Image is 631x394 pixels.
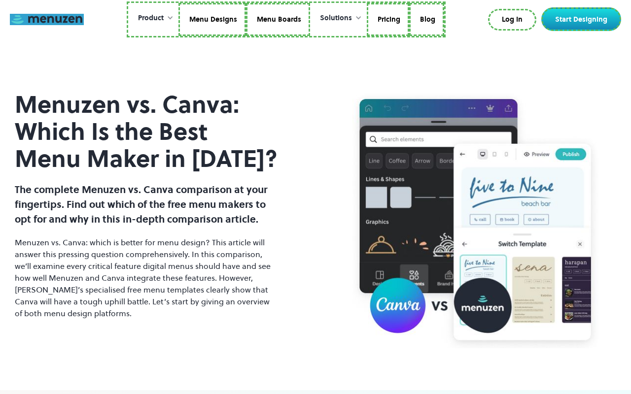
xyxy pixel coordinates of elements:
[138,13,164,24] div: Product
[409,3,444,36] a: Blog
[488,9,536,31] a: Log In
[246,3,310,36] a: Menu Boards
[541,7,621,31] a: Start Designing
[310,3,367,33] div: Solutions
[15,236,279,319] p: Menuzen vs. Canva: which is better for menu design? This article will answer this pressing questi...
[320,13,352,24] div: Solutions
[178,3,246,36] a: Menu Designs
[128,3,178,33] div: Product
[15,182,279,227] h2: The complete Menuzen vs. Canva comparison at your fingertips. Find out which of the free menu mak...
[15,91,279,172] h1: Menuzen vs. Canva: Which Is the Best Menu Maker in [DATE]?
[367,3,409,36] a: Pricing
